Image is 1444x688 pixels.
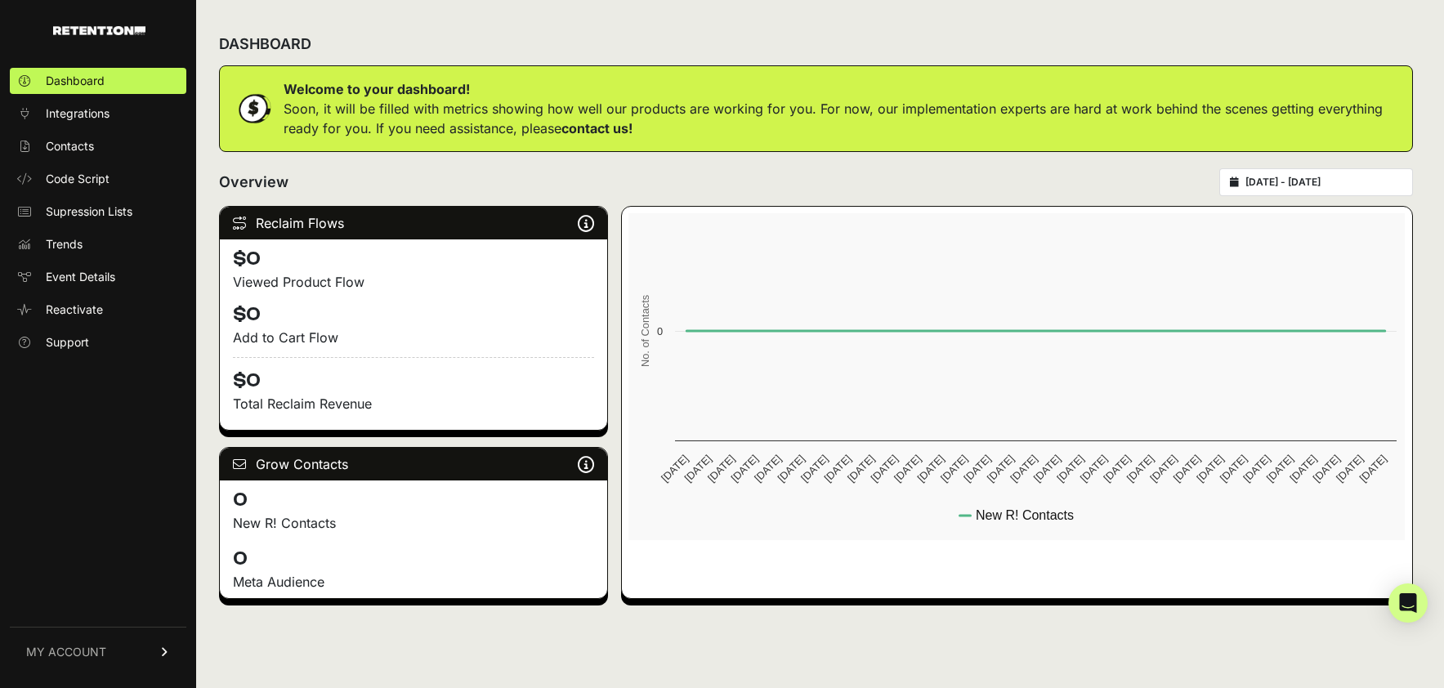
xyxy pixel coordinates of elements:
strong: Welcome to your dashboard! [284,81,470,97]
span: Support [46,334,89,351]
text: New R! Contacts [976,508,1074,522]
text: [DATE] [752,453,784,485]
text: [DATE] [1102,453,1133,485]
text: [DATE] [1264,453,1296,485]
a: MY ACCOUNT [10,627,186,677]
text: [DATE] [776,453,807,485]
span: Dashboard [46,73,105,89]
span: Trends [46,236,83,252]
img: dollar-coin-05c43ed7efb7bc0c12610022525b4bbbb207c7efeef5aecc26f025e68dcafac9.png [233,88,274,129]
span: Integrations [46,105,110,122]
text: [DATE] [892,453,923,485]
img: Retention.com [53,26,145,35]
h4: 0 [233,487,594,513]
text: [DATE] [1171,453,1203,485]
text: [DATE] [1311,453,1343,485]
text: [DATE] [962,453,994,485]
p: Total Reclaim Revenue [233,394,594,413]
text: [DATE] [938,453,970,485]
text: [DATE] [1031,453,1063,485]
text: [DATE] [1287,453,1319,485]
text: [DATE] [798,453,830,485]
div: Meta Audience [233,572,594,592]
text: [DATE] [659,453,691,485]
span: Code Script [46,171,110,187]
h4: 0 [233,546,594,572]
a: Support [10,329,186,355]
div: Grow Contacts [220,448,607,480]
text: [DATE] [869,453,901,485]
span: Event Details [46,269,115,285]
a: Contacts [10,133,186,159]
span: Contacts [46,138,94,154]
text: [DATE] [822,453,854,485]
a: contact us! [561,120,633,136]
text: [DATE] [1148,453,1180,485]
text: [DATE] [1055,453,1087,485]
a: Reactivate [10,297,186,323]
text: [DATE] [1334,453,1366,485]
p: Soon, it will be filled with metrics showing how well our products are working for you. For now, ... [284,99,1399,138]
div: Reclaim Flows [220,207,607,239]
a: Supression Lists [10,199,186,225]
text: [DATE] [1124,453,1156,485]
h2: DASHBOARD [219,33,311,56]
text: [DATE] [1195,453,1227,485]
p: New R! Contacts [233,513,594,533]
a: Code Script [10,166,186,192]
a: Integrations [10,101,186,127]
text: [DATE] [985,453,1017,485]
div: Open Intercom Messenger [1388,583,1428,623]
text: 0 [657,325,663,337]
div: Add to Cart Flow [233,328,594,347]
text: [DATE] [705,453,737,485]
text: [DATE] [729,453,761,485]
text: No. of Contacts [639,295,651,367]
div: Viewed Product Flow [233,272,594,292]
text: [DATE] [1241,453,1273,485]
text: [DATE] [1357,453,1389,485]
span: Reactivate [46,302,103,318]
a: Trends [10,231,186,257]
text: [DATE] [1218,453,1250,485]
span: Supression Lists [46,203,132,220]
text: [DATE] [915,453,947,485]
text: [DATE] [845,453,877,485]
text: [DATE] [682,453,714,485]
h4: $0 [233,357,594,394]
h2: Overview [219,171,288,194]
a: Dashboard [10,68,186,94]
h4: $0 [233,246,594,272]
a: Event Details [10,264,186,290]
text: [DATE] [1078,453,1110,485]
span: MY ACCOUNT [26,644,106,660]
h4: $0 [233,302,594,328]
text: [DATE] [1008,453,1040,485]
